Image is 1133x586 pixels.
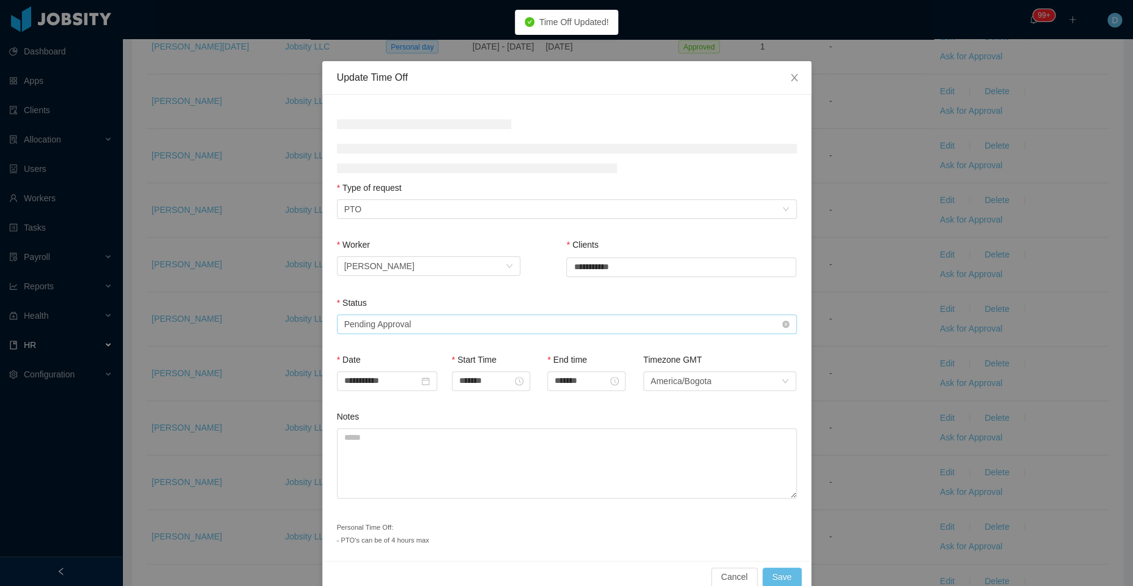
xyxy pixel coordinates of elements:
input: End time [547,371,626,391]
label: Type of request [337,183,402,193]
div: America/Bogota [651,372,712,390]
input: Start Time [452,371,530,391]
label: Clients [566,240,598,250]
button: Close [777,61,811,95]
i: icon: close-circle [782,321,789,328]
i: icon: clock-circle [610,377,619,387]
div: PTO [344,200,362,218]
label: Start Time [452,355,496,365]
div: Update Time Off [337,71,797,84]
textarea: Notes [337,428,797,499]
label: Worker [337,240,370,250]
i: icon: close [789,73,799,83]
div: Martin Roldan [344,257,415,275]
i: icon: check-circle [525,17,534,27]
label: Status [337,298,367,308]
label: Timezone GMT [643,355,702,365]
div: Pending Approval [344,315,411,333]
small: Personal Time Off: - PTO's can be of 4 hours max [337,524,429,544]
label: Notes [337,412,360,421]
span: Time Off Updated! [539,17,609,27]
i: icon: clock-circle [515,377,523,387]
i: icon: calendar [421,377,430,385]
label: End time [547,355,587,365]
label: Date [337,355,361,365]
i: icon: down [781,377,789,386]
